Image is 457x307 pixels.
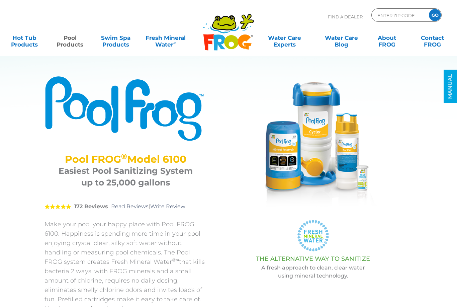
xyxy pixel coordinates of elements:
a: ContactFROG [415,31,450,45]
a: Fresh MineralWater∞ [144,31,188,45]
a: PoolProducts [52,31,88,45]
input: GO [429,9,441,21]
p: Find A Dealer [328,8,363,25]
a: MANUAL [444,70,457,103]
a: Swim SpaProducts [98,31,133,45]
sup: ®∞ [172,257,179,262]
sup: ∞ [173,41,176,46]
p: A fresh approach to clean, clear water using mineral technology. [223,264,402,280]
a: Hot TubProducts [7,31,42,45]
h3: Easiest Pool Sanitizing System up to 25,000 gallons [53,165,198,188]
a: Water CareExperts [256,31,313,45]
a: AboutFROG [369,31,405,45]
input: Zip Code Form [377,10,422,20]
span: 5 [44,204,71,209]
a: Read Reviews [111,203,149,210]
h3: THE ALTERNATIVE WAY TO SANITIZE [223,255,402,262]
a: Write Review [150,203,185,210]
h2: Pool FROG Model 6100 [53,153,198,165]
img: Product Logo [44,75,207,142]
sup: ® [121,152,127,161]
div: | [44,194,207,220]
a: Water CareBlog [324,31,359,45]
strong: 172 Reviews [74,203,108,210]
